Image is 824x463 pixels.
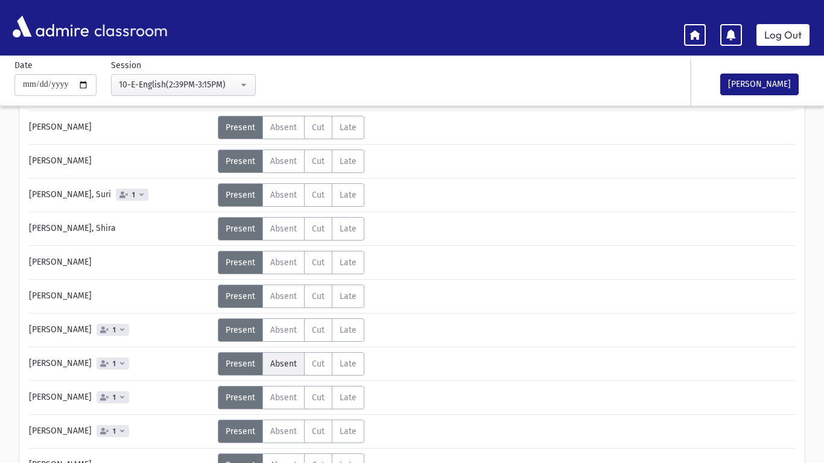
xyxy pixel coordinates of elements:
[270,156,297,166] span: Absent
[226,359,255,369] span: Present
[340,122,357,133] span: Late
[226,224,255,234] span: Present
[312,190,325,200] span: Cut
[270,224,297,234] span: Absent
[23,318,218,342] div: [PERSON_NAME]
[340,257,357,268] span: Late
[270,359,297,369] span: Absent
[218,420,364,443] div: AttTypes
[226,392,255,403] span: Present
[92,11,168,43] span: classroom
[756,24,810,46] a: Log Out
[312,392,325,403] span: Cut
[110,326,118,334] span: 1
[340,291,357,301] span: Late
[226,257,255,268] span: Present
[226,291,255,301] span: Present
[270,325,297,335] span: Absent
[270,190,297,200] span: Absent
[218,352,364,376] div: AttTypes
[23,386,218,409] div: [PERSON_NAME]
[340,325,357,335] span: Late
[340,359,357,369] span: Late
[218,386,364,409] div: AttTypes
[312,122,325,133] span: Cut
[111,74,256,96] button: 10-E-English(2:39PM-3:15PM)
[312,156,325,166] span: Cut
[312,426,325,436] span: Cut
[119,78,238,91] div: 10-E-English(2:39PM-3:15PM)
[110,394,118,402] span: 1
[23,217,218,241] div: [PERSON_NAME], Shira
[10,13,92,40] img: AdmirePro
[270,291,297,301] span: Absent
[340,190,357,200] span: Late
[218,285,364,308] div: AttTypes
[23,352,218,376] div: [PERSON_NAME]
[218,150,364,173] div: AttTypes
[270,122,297,133] span: Absent
[312,224,325,234] span: Cut
[226,325,255,335] span: Present
[312,325,325,335] span: Cut
[23,116,218,139] div: [PERSON_NAME]
[14,59,33,72] label: Date
[720,74,799,95] button: [PERSON_NAME]
[226,156,255,166] span: Present
[218,318,364,342] div: AttTypes
[226,190,255,200] span: Present
[218,116,364,139] div: AttTypes
[110,360,118,368] span: 1
[270,257,297,268] span: Absent
[226,122,255,133] span: Present
[111,59,141,72] label: Session
[312,291,325,301] span: Cut
[270,426,297,436] span: Absent
[23,150,218,173] div: [PERSON_NAME]
[130,191,138,199] span: 1
[270,392,297,403] span: Absent
[23,251,218,274] div: [PERSON_NAME]
[218,183,364,207] div: AttTypes
[23,420,218,443] div: [PERSON_NAME]
[23,285,218,308] div: [PERSON_NAME]
[226,426,255,436] span: Present
[110,427,118,435] span: 1
[218,217,364,241] div: AttTypes
[312,257,325,268] span: Cut
[312,359,325,369] span: Cut
[340,224,357,234] span: Late
[23,183,218,207] div: [PERSON_NAME], Suri
[340,392,357,403] span: Late
[340,156,357,166] span: Late
[218,251,364,274] div: AttTypes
